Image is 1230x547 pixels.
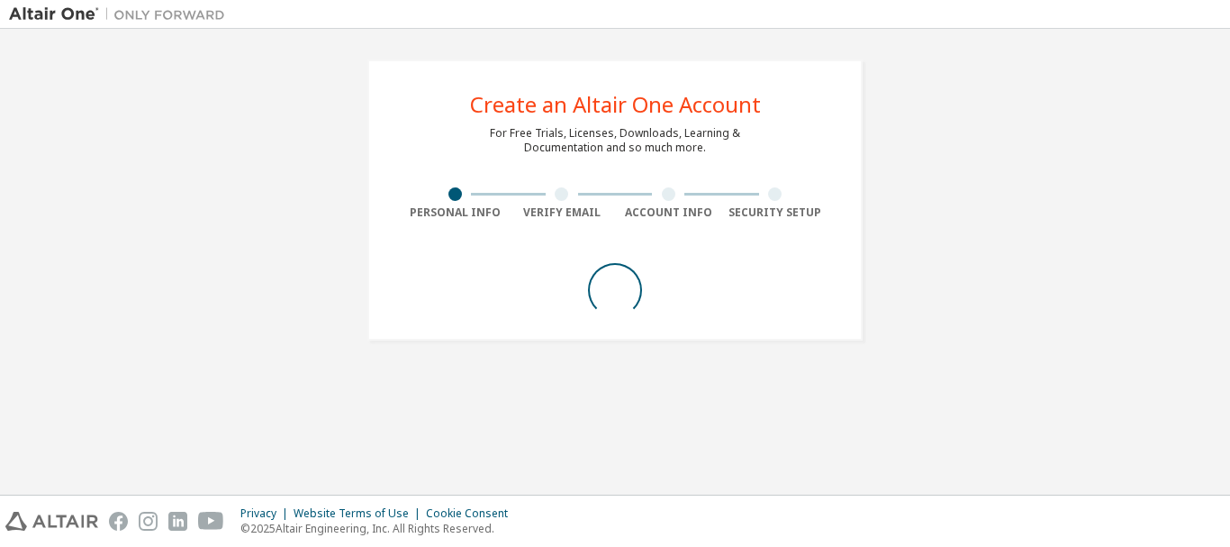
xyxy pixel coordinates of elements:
[109,512,128,531] img: facebook.svg
[240,521,519,536] p: © 2025 Altair Engineering, Inc. All Rights Reserved.
[294,506,426,521] div: Website Terms of Use
[9,5,234,23] img: Altair One
[240,506,294,521] div: Privacy
[509,205,616,220] div: Verify Email
[198,512,224,531] img: youtube.svg
[490,126,740,155] div: For Free Trials, Licenses, Downloads, Learning & Documentation and so much more.
[722,205,829,220] div: Security Setup
[470,94,761,115] div: Create an Altair One Account
[615,205,722,220] div: Account Info
[139,512,158,531] img: instagram.svg
[402,205,509,220] div: Personal Info
[5,512,98,531] img: altair_logo.svg
[426,506,519,521] div: Cookie Consent
[168,512,187,531] img: linkedin.svg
